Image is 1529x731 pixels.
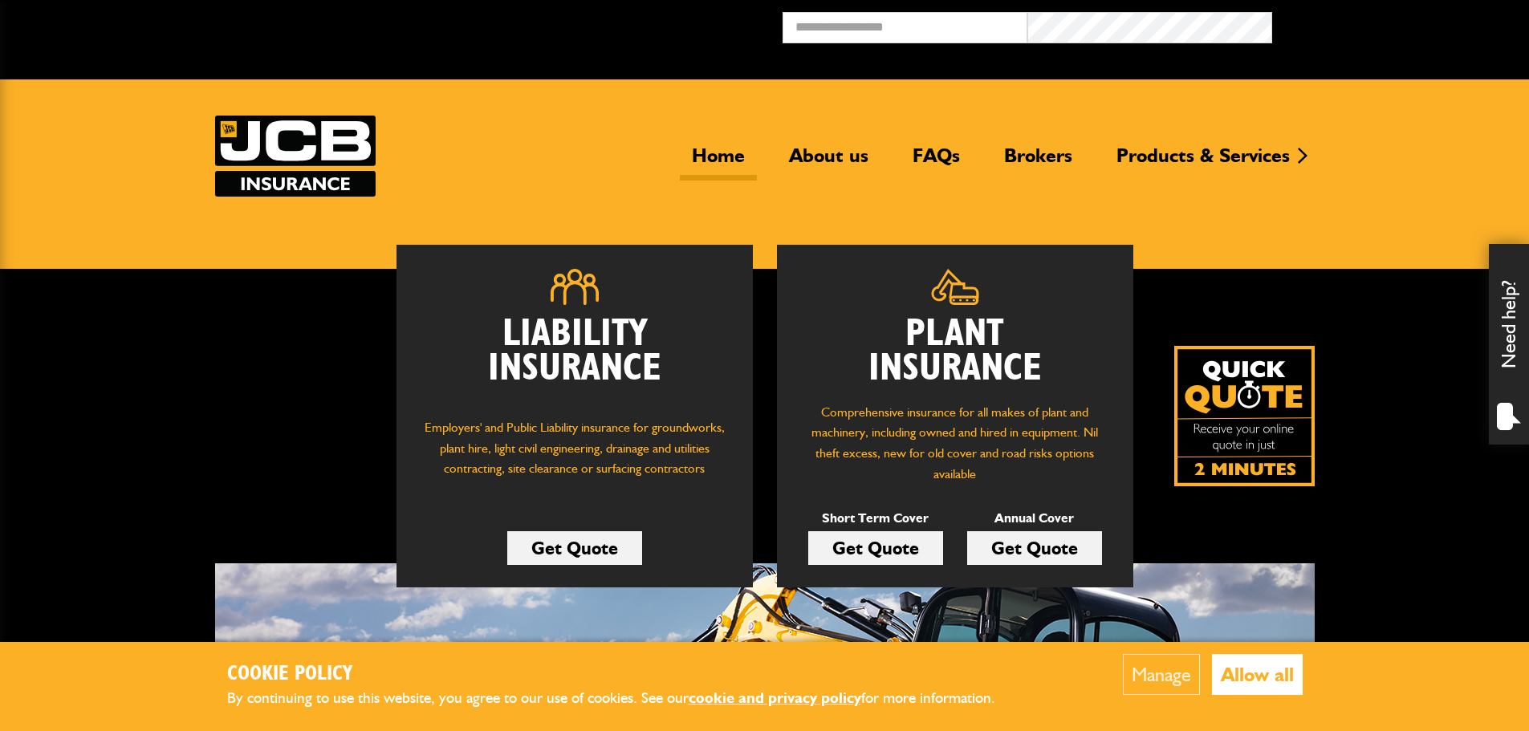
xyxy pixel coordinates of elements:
p: Short Term Cover [808,508,943,529]
p: Comprehensive insurance for all makes of plant and machinery, including owned and hired in equipm... [801,402,1109,484]
a: Get Quote [507,531,642,565]
a: FAQs [901,144,972,181]
a: Get your insurance quote isn just 2-minutes [1174,346,1315,486]
button: Allow all [1212,654,1303,695]
p: Annual Cover [967,508,1102,529]
a: Get Quote [967,531,1102,565]
a: cookie and privacy policy [689,688,861,707]
button: Broker Login [1272,12,1517,37]
div: Need help? [1489,244,1529,445]
p: By continuing to use this website, you agree to our use of cookies. See our for more information. [227,686,1022,711]
a: Get Quote [808,531,943,565]
h2: Cookie Policy [227,662,1022,687]
h2: Plant Insurance [801,317,1109,386]
a: Products & Services [1104,144,1302,181]
a: Home [680,144,757,181]
p: Employers' and Public Liability insurance for groundworks, plant hire, light civil engineering, d... [421,417,729,494]
a: JCB Insurance Services [215,116,376,197]
a: Brokers [992,144,1084,181]
a: About us [777,144,880,181]
img: Quick Quote [1174,346,1315,486]
h2: Liability Insurance [421,317,729,402]
button: Manage [1123,654,1200,695]
img: JCB Insurance Services logo [215,116,376,197]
